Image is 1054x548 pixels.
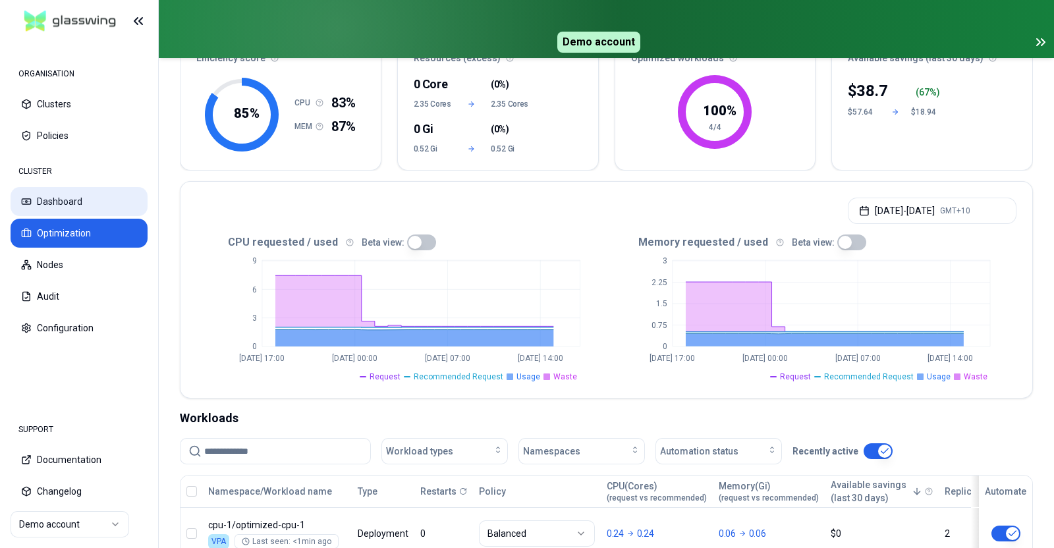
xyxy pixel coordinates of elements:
p: 38.7 [856,80,888,101]
span: 0.52 Gi [414,144,453,154]
tspan: 2.25 [651,278,667,287]
span: Usage [516,371,540,382]
button: Changelog [11,477,148,506]
span: 0% [494,123,506,136]
div: ( %) [916,86,943,99]
div: 0 [420,527,467,540]
div: Workloads [180,409,1033,427]
div: CLUSTER [11,158,148,184]
p: 0.24 [637,527,654,540]
p: optimized-cpu-1 [208,518,346,532]
tspan: 9 [252,256,257,265]
span: 87% [331,117,356,136]
span: Request [780,371,811,382]
tspan: [DATE] 14:00 [928,354,973,363]
button: Clusters [11,90,148,119]
div: CPU(Cores) [607,479,707,503]
button: Configuration [11,314,148,342]
span: Waste [964,371,987,382]
tspan: [DATE] 07:00 [425,354,470,363]
span: 0% [494,78,506,91]
h1: CPU [294,97,316,108]
button: Automation status [655,438,782,464]
span: Demo account [557,32,640,53]
div: $0 [831,527,933,540]
tspan: 85 % [234,105,260,121]
span: GMT+10 [940,205,970,216]
span: (request vs recommended) [719,493,819,503]
tspan: [DATE] 17:00 [650,354,695,363]
span: Recommended Request [824,371,914,382]
p: Beta view: [792,236,835,249]
p: Recently active [792,445,858,458]
button: Workload types [381,438,508,464]
button: Policies [11,121,148,150]
button: [DATE]-[DATE]GMT+10 [848,198,1016,224]
button: CPU(Cores)(request vs recommended) [607,478,707,505]
span: Workload types [386,445,453,458]
span: 2.35 Cores [414,99,453,109]
div: Deployment [358,527,408,540]
span: Usage [927,371,951,382]
span: 0.52 Gi [491,144,530,154]
button: Audit [11,282,148,311]
button: Optimization [11,219,148,248]
tspan: 3 [252,314,257,323]
p: 67 [919,86,929,99]
div: SUPPORT [11,416,148,443]
h1: MEM [294,121,316,132]
tspan: 3 [662,256,667,265]
tspan: 6 [252,285,257,294]
button: Replica(s) [945,478,989,505]
img: GlassWing [19,6,121,37]
div: 2 [945,527,989,540]
p: 0.06 [749,527,766,540]
span: Waste [553,371,577,382]
div: CPU requested / used [196,234,607,250]
div: Memory requested / used [607,234,1017,250]
tspan: 1.5 [655,299,667,308]
tspan: [DATE] 07:00 [835,354,880,363]
span: 2.35 Cores [491,99,530,109]
tspan: [DATE] 00:00 [332,354,377,363]
div: $18.94 [911,107,943,117]
span: ( ) [491,123,509,136]
tspan: 0.75 [651,321,667,330]
button: Namespaces [518,438,645,464]
tspan: [DATE] 14:00 [518,354,563,363]
div: Automate [985,485,1026,498]
span: Recommended Request [414,371,503,382]
tspan: [DATE] 17:00 [239,354,285,363]
button: Memory(Gi)(request vs recommended) [719,478,819,505]
div: 0 Core [414,75,453,94]
p: Restarts [420,485,457,498]
span: Namespaces [523,445,580,458]
div: Memory(Gi) [719,479,819,503]
span: ( ) [491,78,509,91]
p: 0.06 [719,527,736,540]
div: $ [848,80,888,101]
button: Documentation [11,445,148,474]
tspan: 0 [662,342,667,351]
div: $57.64 [848,107,879,117]
div: ORGANISATION [11,61,148,87]
div: Policy [479,485,595,498]
tspan: 0 [252,342,257,351]
div: 0 Gi [414,120,453,138]
tspan: [DATE] 00:00 [742,354,788,363]
button: Available savings(last 30 days) [831,478,922,505]
span: Automation status [660,445,738,458]
button: Nodes [11,250,148,279]
span: 83% [331,94,356,112]
span: (request vs recommended) [607,493,707,503]
button: Type [358,478,377,505]
p: Beta view: [362,236,404,249]
div: Last seen: <1min ago [242,536,331,547]
button: Namespace/Workload name [208,478,332,505]
button: Dashboard [11,187,148,216]
span: Request [370,371,401,382]
p: 0.24 [607,527,624,540]
tspan: 4/4 [709,123,721,132]
tspan: 100 % [703,103,736,119]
